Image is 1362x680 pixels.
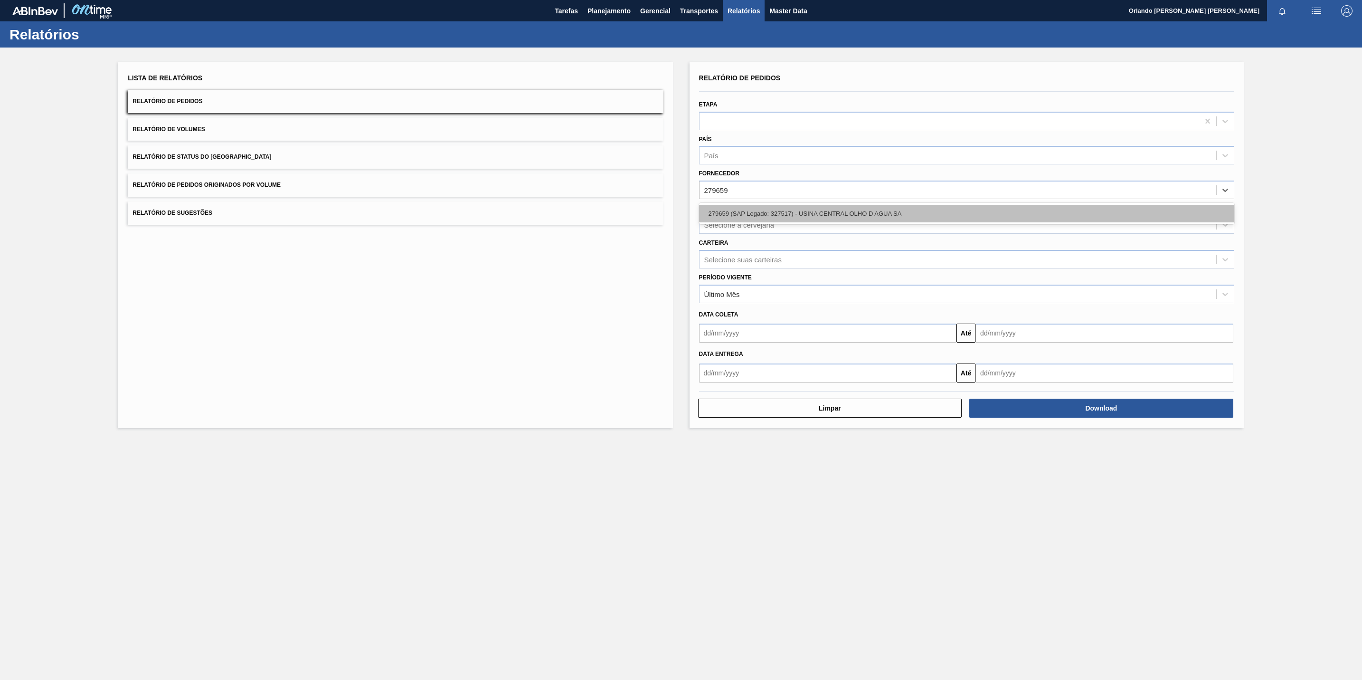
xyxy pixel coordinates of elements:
span: Relatório de Status do [GEOGRAPHIC_DATA] [132,153,271,160]
button: Download [969,399,1233,418]
div: Selecione a cervejaria [704,220,775,229]
input: dd/mm/yyyy [699,364,957,383]
button: Até [956,364,975,383]
span: Transportes [680,5,718,17]
span: Data entrega [699,351,743,357]
input: dd/mm/yyyy [699,324,957,343]
div: Selecione suas carteiras [704,255,782,263]
span: Planejamento [587,5,631,17]
label: País [699,136,712,143]
img: userActions [1311,5,1322,17]
span: Relatório de Sugestões [132,210,212,216]
span: Relatório de Volumes [132,126,205,133]
img: TNhmsLtSVTkK8tSr43FrP2fwEKptu5GPRR3wAAAABJRU5ErkJggg== [12,7,58,15]
label: Etapa [699,101,718,108]
div: Último Mês [704,290,740,298]
span: Relatório de Pedidos Originados por Volume [132,182,281,188]
div: País [704,152,719,160]
button: Relatório de Status do [GEOGRAPHIC_DATA] [128,145,663,169]
label: Carteira [699,239,728,246]
label: Período Vigente [699,274,752,281]
button: Relatório de Pedidos Originados por Volume [128,173,663,197]
input: dd/mm/yyyy [975,364,1233,383]
span: Lista de Relatórios [128,74,202,82]
button: Limpar [698,399,962,418]
input: dd/mm/yyyy [975,324,1233,343]
div: 279659 (SAP Legado: 327517) - USINA CENTRAL OLHO D AGUA SA [699,205,1234,222]
span: Gerencial [640,5,671,17]
span: Data coleta [699,311,738,318]
button: Relatório de Volumes [128,118,663,141]
h1: Relatórios [9,29,178,40]
span: Tarefas [555,5,578,17]
span: Master Data [769,5,807,17]
img: Logout [1341,5,1353,17]
span: Relatórios [728,5,760,17]
button: Relatório de Pedidos [128,90,663,113]
button: Relatório de Sugestões [128,201,663,225]
span: Relatório de Pedidos [132,98,202,105]
span: Relatório de Pedidos [699,74,781,82]
button: Até [956,324,975,343]
label: Fornecedor [699,170,739,177]
button: Notificações [1267,4,1297,18]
